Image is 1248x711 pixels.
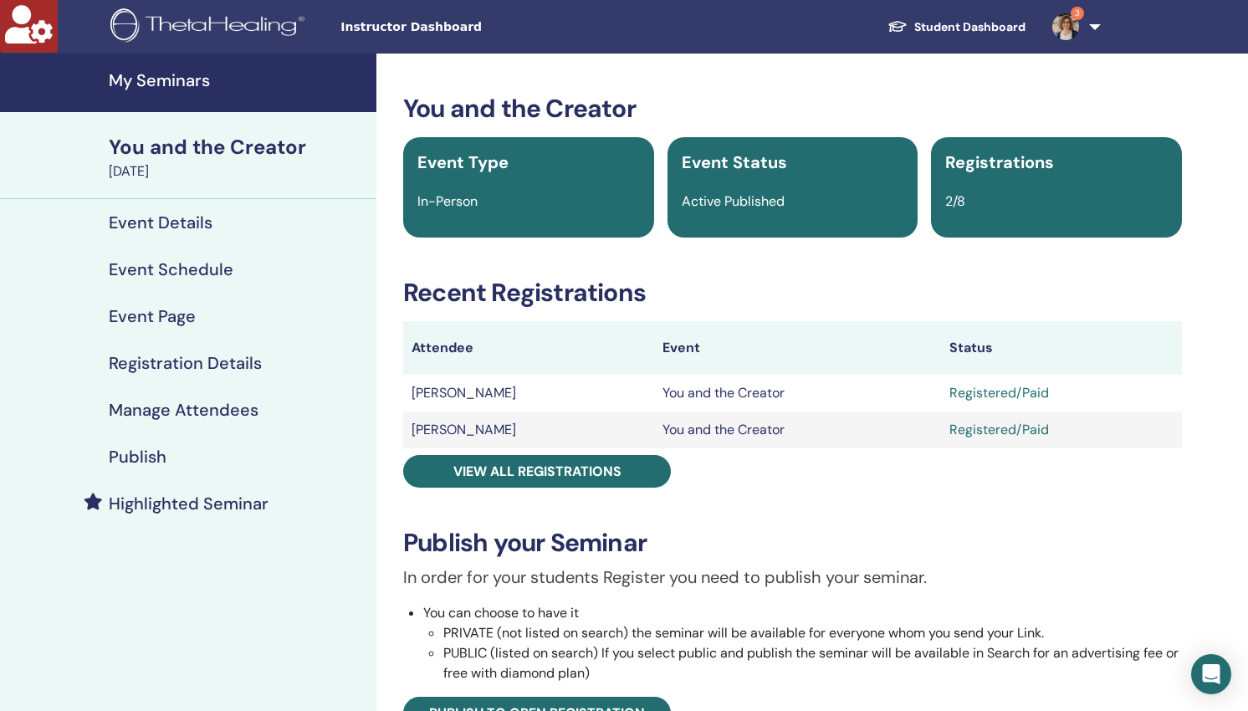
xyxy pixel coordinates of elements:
[417,192,478,210] span: In-Person
[941,321,1181,375] th: Status
[443,623,1182,643] li: PRIVATE (not listed on search) the seminar will be available for everyone whom you send your Link.
[949,420,1173,440] div: Registered/Paid
[403,321,654,375] th: Attendee
[109,353,262,373] h4: Registration Details
[423,603,1182,683] li: You can choose to have it
[403,528,1182,558] h3: Publish your Seminar
[403,375,654,412] td: [PERSON_NAME]
[945,192,965,210] span: 2/8
[109,133,366,161] div: You and the Creator
[109,306,196,326] h4: Event Page
[403,94,1182,124] h3: You and the Creator
[1052,13,1079,40] img: default.jpg
[887,19,908,33] img: graduation-cap-white.svg
[417,151,509,173] span: Event Type
[109,259,233,279] h4: Event Schedule
[110,8,310,46] img: logo.png
[1071,7,1084,20] span: 3
[109,161,366,182] div: [DATE]
[654,412,941,448] td: You and the Creator
[99,133,376,182] a: You and the Creator[DATE]
[949,383,1173,403] div: Registered/Paid
[403,412,654,448] td: [PERSON_NAME]
[403,565,1182,590] p: In order for your students Register you need to publish your seminar.
[403,455,671,488] a: View all registrations
[1191,654,1231,694] div: Open Intercom Messenger
[443,643,1182,683] li: PUBLIC (listed on search) If you select public and publish the seminar will be available in Searc...
[654,375,941,412] td: You and the Creator
[109,447,166,467] h4: Publish
[654,321,941,375] th: Event
[109,494,269,514] h4: Highlighted Seminar
[945,151,1054,173] span: Registrations
[682,151,787,173] span: Event Status
[682,192,785,210] span: Active Published
[109,70,366,90] h4: My Seminars
[109,400,258,420] h4: Manage Attendees
[453,463,621,480] span: View all registrations
[874,12,1039,43] a: Student Dashboard
[340,18,591,36] span: Instructor Dashboard
[109,212,212,233] h4: Event Details
[403,278,1182,308] h3: Recent Registrations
